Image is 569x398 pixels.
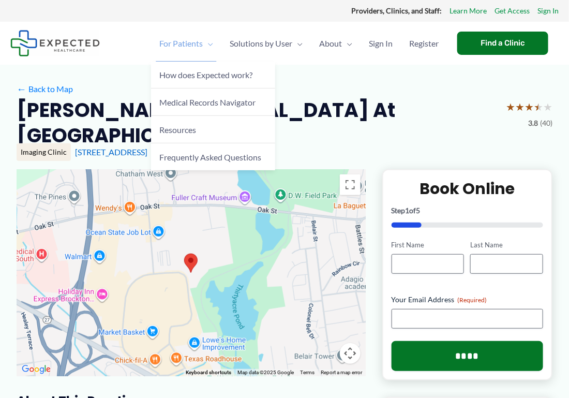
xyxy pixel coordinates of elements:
a: Resources [151,116,275,143]
a: Terms (opens in new tab) [301,370,315,375]
a: AboutMenu Toggle [311,25,361,62]
a: Get Access [495,4,530,18]
button: Map camera controls [340,343,361,364]
span: About [319,25,342,62]
strong: Providers, Clinics, and Staff: [351,6,442,15]
span: For Patients [159,25,203,62]
span: Solutions by User [230,25,292,62]
a: Report a map error [321,370,363,375]
span: ★ [506,97,515,116]
a: How does Expected work? [151,62,275,89]
span: Menu Toggle [342,25,352,62]
span: Medical Records Navigator [159,97,256,107]
h2: Book Online [392,179,543,199]
img: Expected Healthcare Logo - side, dark font, small [10,30,100,56]
label: Your Email Address [392,294,543,305]
label: Last Name [470,240,543,250]
span: Sign In [369,25,393,62]
nav: Primary Site Navigation [151,25,447,62]
a: Sign In [361,25,401,62]
span: Register [409,25,439,62]
span: 3.8 [528,116,538,130]
div: Imaging Clinic [17,143,71,161]
p: Step of [392,207,543,214]
span: How does Expected work? [159,70,252,80]
span: Resources [159,125,196,135]
a: Frequently Asked Questions [151,143,275,170]
span: 5 [416,206,421,215]
span: ★ [543,97,552,116]
label: First Name [392,240,465,250]
span: ← [17,84,26,94]
span: (40) [540,116,552,130]
button: Toggle fullscreen view [340,174,361,195]
span: (Required) [458,296,487,304]
a: Learn More [450,4,487,18]
a: [STREET_ADDRESS] [75,147,147,157]
img: Google [19,363,53,376]
a: Open this area in Google Maps (opens a new window) [19,363,53,376]
a: For PatientsMenu Toggle [151,25,221,62]
a: Medical Records Navigator [151,89,275,116]
span: Map data ©2025 Google [238,370,294,375]
span: Menu Toggle [292,25,303,62]
a: Solutions by UserMenu Toggle [221,25,311,62]
a: ←Back to Map [17,81,73,97]
a: Register [401,25,447,62]
h2: [PERSON_NAME] [MEDICAL_DATA] at [GEOGRAPHIC_DATA] [17,97,498,149]
span: Frequently Asked Questions [159,152,261,162]
span: ★ [525,97,534,116]
a: Find a Clinic [457,32,548,55]
button: Keyboard shortcuts [186,369,232,376]
span: ★ [515,97,525,116]
span: Menu Toggle [203,25,213,62]
span: ★ [534,97,543,116]
span: 1 [406,206,410,215]
a: Sign In [537,4,559,18]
